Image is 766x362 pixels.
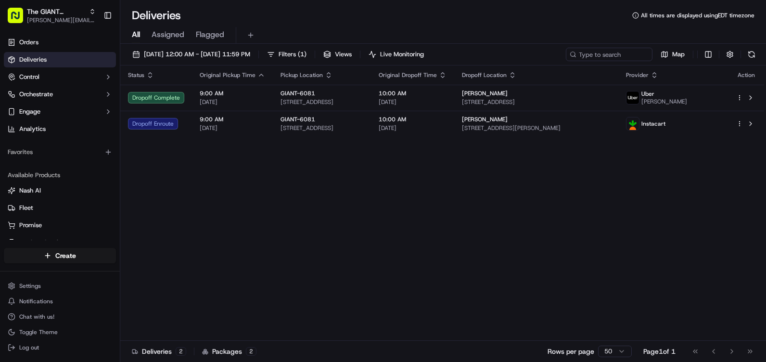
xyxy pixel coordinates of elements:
[462,98,611,106] span: [STREET_ADDRESS]
[19,313,54,321] span: Chat with us!
[4,4,100,27] button: The GIANT Company[PERSON_NAME][EMAIL_ADDRESS][PERSON_NAME][DOMAIN_NAME]
[626,117,639,130] img: profile_instacart_ahold_partner.png
[19,107,40,116] span: Engage
[4,200,116,216] button: Fleet
[281,90,315,97] span: GIANT-6081
[335,50,352,59] span: Views
[19,186,41,195] span: Nash AI
[379,90,447,97] span: 10:00 AM
[4,35,116,50] a: Orders
[19,73,39,81] span: Control
[279,50,306,59] span: Filters
[4,218,116,233] button: Promise
[4,144,116,160] div: Favorites
[281,116,315,123] span: GIANT-6081
[281,98,363,106] span: [STREET_ADDRESS]
[19,238,65,247] span: Product Catalog
[132,29,140,40] span: All
[4,341,116,354] button: Log out
[8,186,112,195] a: Nash AI
[4,279,116,293] button: Settings
[641,120,665,128] span: Instacart
[132,8,181,23] h1: Deliveries
[462,90,508,97] span: [PERSON_NAME]
[4,248,116,263] button: Create
[8,221,112,230] a: Promise
[19,344,39,351] span: Log out
[281,71,323,79] span: Pickup Location
[643,347,676,356] div: Page 1 of 1
[379,116,447,123] span: 10:00 AM
[152,29,184,40] span: Assigned
[202,347,256,356] div: Packages
[19,282,41,290] span: Settings
[656,48,689,61] button: Map
[27,7,85,16] button: The GIANT Company
[200,124,265,132] span: [DATE]
[4,104,116,119] button: Engage
[4,295,116,308] button: Notifications
[132,347,186,356] div: Deliveries
[200,116,265,123] span: 9:00 AM
[298,50,306,59] span: ( 1 )
[19,38,38,47] span: Orders
[736,71,756,79] div: Action
[144,50,250,59] span: [DATE] 12:00 AM - [DATE] 11:59 PM
[4,183,116,198] button: Nash AI
[672,50,685,59] span: Map
[19,328,58,336] span: Toggle Theme
[462,124,611,132] span: [STREET_ADDRESS][PERSON_NAME]
[380,50,424,59] span: Live Monitoring
[4,69,116,85] button: Control
[246,347,256,356] div: 2
[379,124,447,132] span: [DATE]
[19,221,42,230] span: Promise
[4,87,116,102] button: Orchestrate
[641,90,654,98] span: Uber
[626,71,649,79] span: Provider
[4,52,116,67] a: Deliveries
[128,71,144,79] span: Status
[641,12,754,19] span: All times are displayed using EDT timezone
[462,116,508,123] span: [PERSON_NAME]
[4,168,116,183] div: Available Products
[196,29,224,40] span: Flagged
[200,71,255,79] span: Original Pickup Time
[4,235,116,250] button: Product Catalog
[379,71,437,79] span: Original Dropoff Time
[626,91,639,104] img: profile_uber_ahold_partner.png
[19,204,33,212] span: Fleet
[19,55,47,64] span: Deliveries
[19,90,53,99] span: Orchestrate
[19,125,46,133] span: Analytics
[8,204,112,212] a: Fleet
[319,48,356,61] button: Views
[364,48,428,61] button: Live Monitoring
[176,347,186,356] div: 2
[4,310,116,323] button: Chat with us!
[548,347,594,356] p: Rows per page
[55,251,76,260] span: Create
[200,98,265,106] span: [DATE]
[263,48,311,61] button: Filters(1)
[4,121,116,137] a: Analytics
[4,325,116,339] button: Toggle Theme
[745,48,758,61] button: Refresh
[8,238,112,247] a: Product Catalog
[462,71,507,79] span: Dropoff Location
[281,124,363,132] span: [STREET_ADDRESS]
[566,48,652,61] input: Type to search
[19,297,53,305] span: Notifications
[200,90,265,97] span: 9:00 AM
[27,16,96,24] button: [PERSON_NAME][EMAIL_ADDRESS][PERSON_NAME][DOMAIN_NAME]
[379,98,447,106] span: [DATE]
[641,98,687,105] span: [PERSON_NAME]
[128,48,255,61] button: [DATE] 12:00 AM - [DATE] 11:59 PM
